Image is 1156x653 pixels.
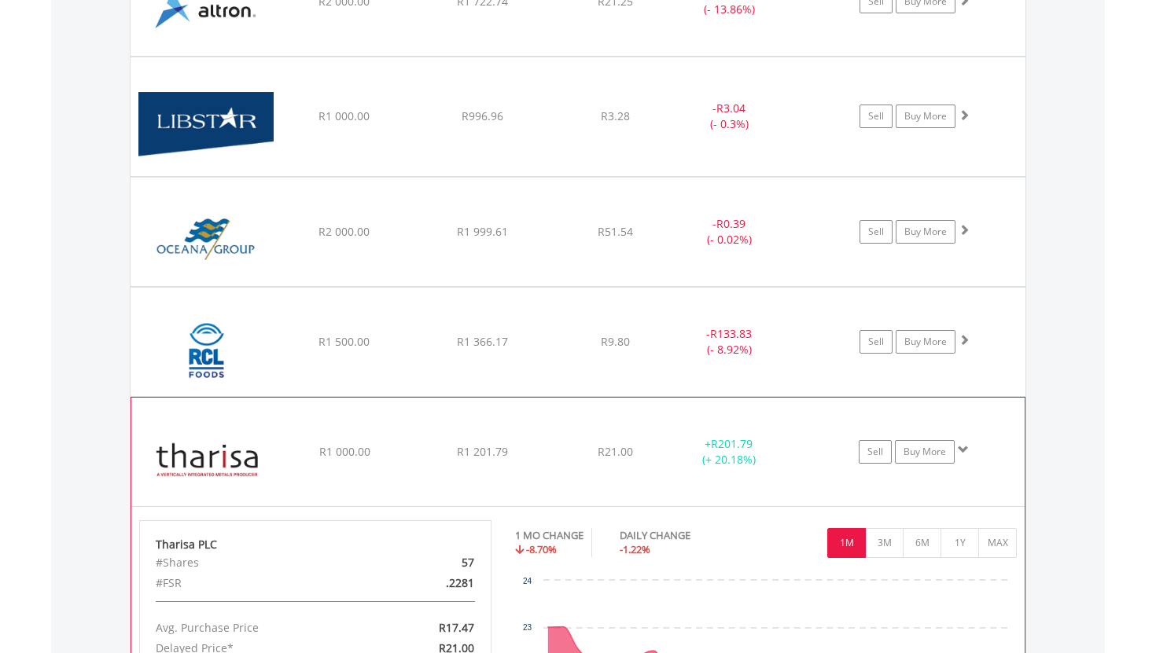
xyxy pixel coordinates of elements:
div: #Shares [144,552,372,573]
button: 6M [903,528,941,558]
button: 3M [865,528,904,558]
a: Buy More [896,105,955,128]
a: Buy More [896,330,955,354]
span: R996.96 [462,108,503,123]
span: R21.00 [598,444,633,459]
button: MAX [978,528,1017,558]
text: 24 [522,577,532,585]
div: Avg. Purchase Price [144,618,372,638]
span: R1 000.00 [318,108,370,123]
div: 1 MO CHANGE [515,528,584,543]
div: - (- 0.02%) [670,216,789,248]
span: R17.47 [439,620,474,635]
span: R2 000.00 [318,224,370,239]
img: EQU.ZA.THA.png [139,417,274,502]
a: Sell [860,220,893,244]
div: - (- 8.92%) [670,326,789,358]
span: R0.39 [716,216,746,231]
span: R1 366.17 [457,334,508,349]
div: #FSR [144,573,372,593]
a: Sell [860,105,893,128]
span: -8.70% [526,542,557,556]
div: Tharisa PLC [156,537,475,552]
img: EQU.ZA.RCL.png [138,307,274,392]
div: 57 [372,552,486,573]
span: R3.04 [716,101,746,116]
div: + (+ 20.18%) [670,436,788,468]
span: R9.80 [601,334,630,349]
a: Buy More [895,440,955,464]
span: -1.22% [620,542,650,556]
span: R1 999.61 [457,224,508,239]
span: R1 000.00 [319,444,370,459]
img: EQU.ZA.OCE.png [138,197,274,282]
span: R201.79 [711,436,753,451]
button: 1M [827,528,866,558]
button: 1Y [941,528,979,558]
span: R1 500.00 [318,334,370,349]
span: R1 201.79 [457,444,508,459]
span: R51.54 [598,224,633,239]
div: DAILY CHANGE [620,528,746,543]
a: Sell [859,440,892,464]
text: 23 [522,623,532,632]
img: EQU.ZA.LBR.png [138,77,274,171]
a: Buy More [896,220,955,244]
span: R133.83 [710,326,752,341]
a: Sell [860,330,893,354]
span: R3.28 [601,108,630,123]
div: .2281 [372,573,486,593]
div: - (- 0.3%) [670,101,789,132]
